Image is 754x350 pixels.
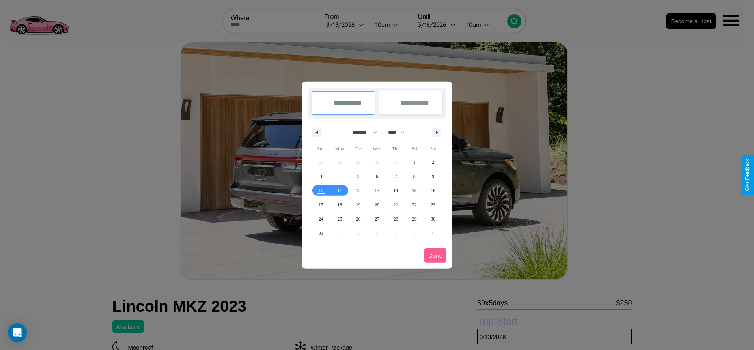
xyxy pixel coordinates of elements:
[337,212,342,226] span: 25
[357,169,360,183] span: 5
[393,183,398,198] span: 14
[312,142,330,155] span: Sun
[412,183,417,198] span: 15
[368,212,386,226] button: 27
[349,183,368,198] button: 12
[330,198,349,212] button: 18
[431,198,435,212] span: 23
[375,183,379,198] span: 13
[424,183,442,198] button: 16
[356,212,361,226] span: 26
[375,212,379,226] span: 27
[431,212,435,226] span: 30
[405,169,424,183] button: 8
[312,169,330,183] button: 3
[431,183,435,198] span: 16
[349,212,368,226] button: 26
[405,212,424,226] button: 29
[424,169,442,183] button: 9
[368,142,386,155] span: Wed
[386,198,405,212] button: 21
[349,142,368,155] span: Tue
[330,183,349,198] button: 11
[393,198,398,212] span: 21
[368,169,386,183] button: 6
[745,159,750,191] div: Give Feedback
[405,198,424,212] button: 22
[330,169,349,183] button: 4
[376,169,378,183] span: 6
[375,198,379,212] span: 20
[338,169,341,183] span: 4
[330,212,349,226] button: 25
[386,169,405,183] button: 7
[432,155,434,169] span: 2
[432,169,434,183] span: 9
[424,142,442,155] span: Sat
[8,323,27,342] div: Open Intercom Messenger
[412,198,417,212] span: 22
[349,169,368,183] button: 5
[356,183,361,198] span: 12
[368,198,386,212] button: 20
[319,198,323,212] span: 17
[405,183,424,198] button: 15
[319,212,323,226] span: 24
[386,212,405,226] button: 28
[337,183,342,198] span: 11
[405,155,424,169] button: 1
[412,212,417,226] span: 29
[337,198,342,212] span: 18
[413,169,416,183] span: 8
[312,183,330,198] button: 10
[424,248,446,263] button: Done
[312,226,330,240] button: 31
[386,183,405,198] button: 14
[330,142,349,155] span: Mon
[356,198,361,212] span: 19
[320,169,322,183] span: 3
[319,226,323,240] span: 31
[386,142,405,155] span: Thu
[312,198,330,212] button: 17
[394,169,397,183] span: 7
[393,212,398,226] span: 28
[424,155,442,169] button: 2
[312,212,330,226] button: 24
[424,198,442,212] button: 23
[349,198,368,212] button: 19
[319,183,323,198] span: 10
[405,142,424,155] span: Fri
[368,183,386,198] button: 13
[424,212,442,226] button: 30
[413,155,416,169] span: 1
